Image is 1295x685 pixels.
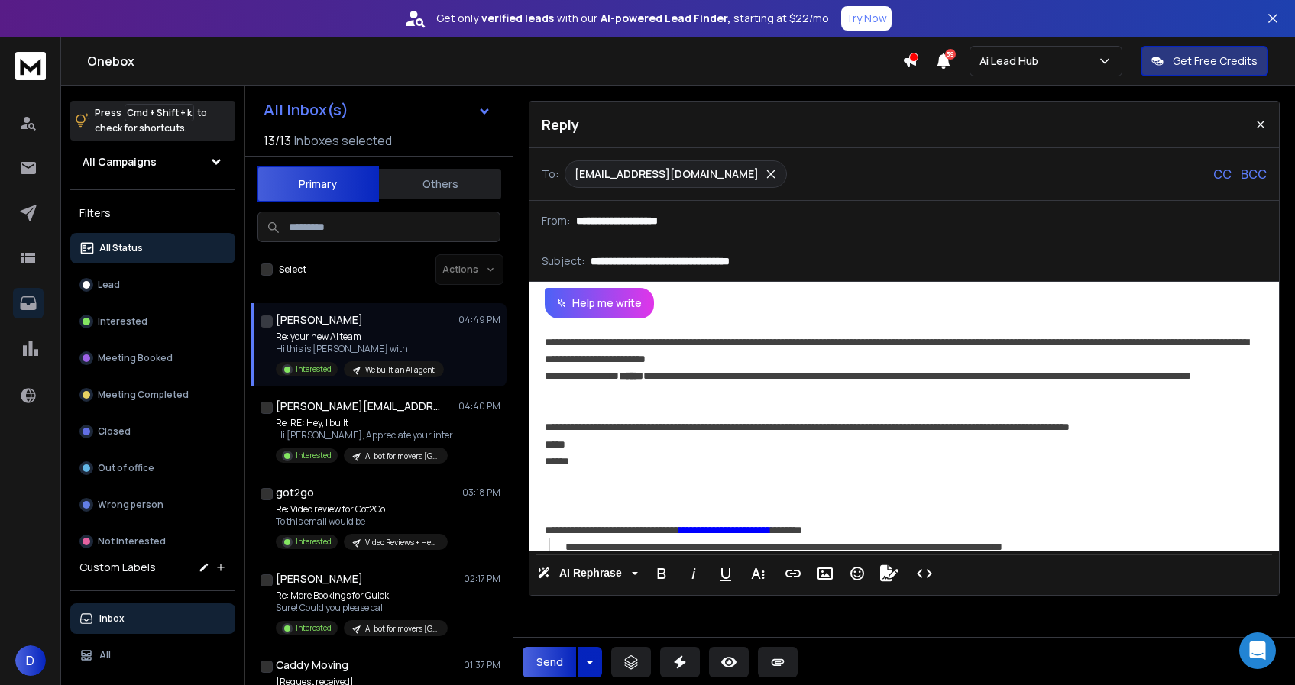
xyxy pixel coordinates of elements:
span: Cmd + Shift + k [125,104,194,121]
h1: got2go [276,485,314,500]
button: Out of office [70,453,235,483]
h1: All Inbox(s) [264,102,348,118]
p: [EMAIL_ADDRESS][DOMAIN_NAME] [575,166,759,182]
p: Meeting Booked [98,352,173,364]
button: All Inbox(s) [251,95,503,125]
p: Interested [296,622,332,634]
button: Meeting Booked [70,343,235,373]
p: Reply [542,114,579,135]
button: Others [379,167,501,201]
p: Get Free Credits [1173,53,1258,69]
button: Send [523,647,576,677]
button: Signature [875,558,904,589]
button: Underline (⌘U) [711,558,740,589]
label: Select [279,263,306,276]
p: Press to check for shortcuts. [95,105,207,136]
button: Closed [70,416,235,447]
h1: All Campaigns [83,154,157,170]
button: Try Now [841,6,892,31]
h3: Inboxes selected [294,131,392,150]
p: 04:40 PM [458,400,500,412]
h1: Onebox [87,52,902,70]
p: Re: your new AI team [276,331,444,343]
button: All Status [70,233,235,263]
span: 39 [945,49,956,60]
p: From: [542,213,570,228]
button: Help me write [545,288,654,318]
p: To: [542,166,558,182]
button: Wrong person [70,490,235,520]
p: All [99,649,111,661]
p: Hi this is [PERSON_NAME] with [276,343,444,355]
button: Not Interested [70,526,235,557]
p: Get only with our starting at $22/mo [436,11,829,26]
p: 04:49 PM [458,314,500,326]
p: 03:18 PM [462,486,500,499]
button: D [15,645,46,676]
p: All Status [99,242,143,254]
p: Re: More Bookings for Quick [276,590,448,602]
p: We built an AI agent [365,364,435,376]
p: BCC [1241,165,1267,183]
button: AI Rephrase [534,558,641,589]
p: Interested [296,536,332,548]
button: Meeting Completed [70,380,235,410]
button: Italic (⌘I) [679,558,708,589]
span: AI Rephrase [556,567,625,580]
p: Sure! Could you please call [276,602,448,614]
p: Meeting Completed [98,389,189,401]
p: Try Now [846,11,887,26]
p: Interested [296,450,332,461]
p: Inbox [99,612,125,625]
button: Lead [70,270,235,300]
p: Out of office [98,462,154,474]
h1: [PERSON_NAME][EMAIL_ADDRESS][DOMAIN_NAME] [276,399,444,414]
strong: verified leads [481,11,554,26]
p: CC [1213,165,1232,183]
strong: AI-powered Lead Finder, [601,11,730,26]
button: Insert Image (⌘P) [811,558,840,589]
p: To this email would be [276,515,448,528]
div: Open Intercom Messenger [1239,632,1276,669]
p: AI bot for movers [GEOGRAPHIC_DATA] [365,451,439,462]
span: 13 / 13 [264,131,291,150]
h3: Filters [70,202,235,224]
p: Ai Lead Hub [979,53,1044,69]
p: 02:17 PM [464,573,500,585]
p: Interested [98,315,147,328]
p: 01:37 PM [464,659,500,671]
button: Code View [910,558,939,589]
p: Lead [98,279,120,291]
p: Closed [98,425,131,438]
p: Interested [296,364,332,375]
button: More Text [743,558,772,589]
button: Interested [70,306,235,337]
button: Inbox [70,603,235,634]
h1: [PERSON_NAME] [276,571,363,586]
button: Bold (⌘B) [647,558,676,589]
p: Subject: [542,254,584,269]
p: AI bot for movers [GEOGRAPHIC_DATA] [365,623,439,635]
p: Video Reviews + HeyGen subflow [365,537,439,548]
button: All [70,640,235,670]
h1: Caddy Moving [276,658,348,673]
button: Primary [257,166,379,202]
p: Hi [PERSON_NAME], Appreciate your interest—it sounds [276,429,459,441]
p: Wrong person [98,499,163,511]
p: Not Interested [98,535,166,548]
img: logo [15,52,46,80]
button: Get Free Credits [1141,46,1268,76]
button: Insert Link (⌘K) [779,558,808,589]
p: Re: Video review for Got2Go [276,503,448,515]
button: Emoticons [843,558,872,589]
h3: Custom Labels [79,560,156,575]
p: Re: RE: Hey, I built [276,417,459,429]
button: All Campaigns [70,147,235,177]
h1: [PERSON_NAME] [276,312,363,328]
